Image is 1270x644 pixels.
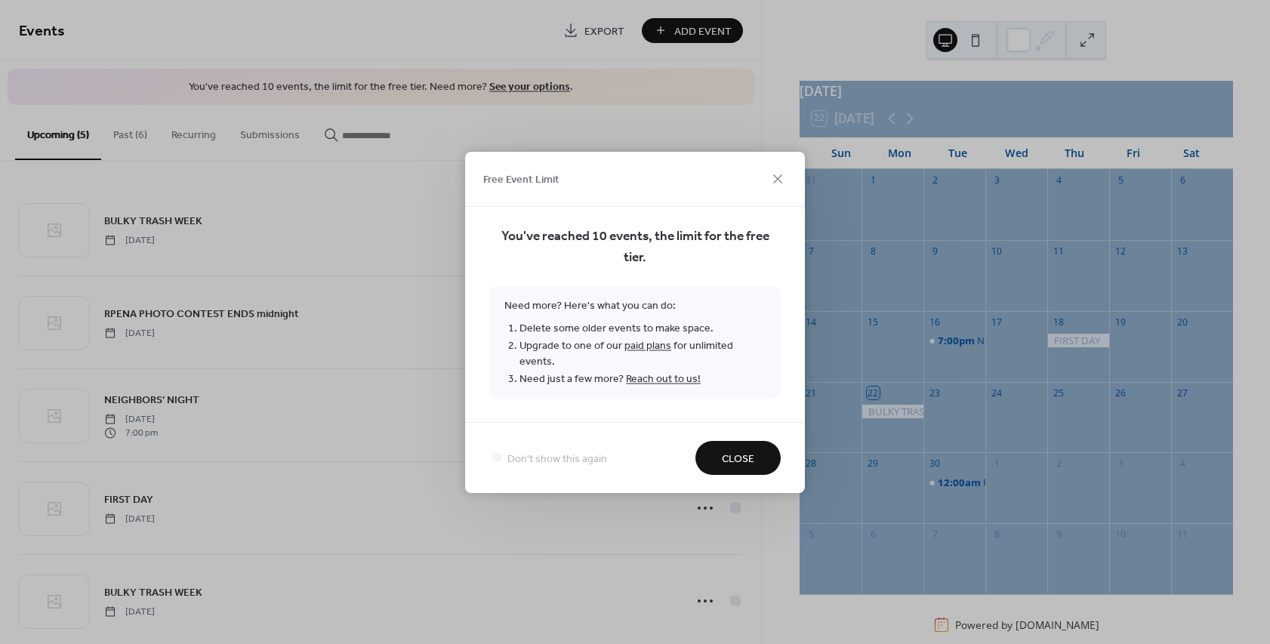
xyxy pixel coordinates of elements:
[624,335,671,356] a: paid plans
[519,319,766,337] li: Delete some older events to make space.
[489,226,781,268] span: You've reached 10 events, the limit for the free tier.
[722,451,754,467] span: Close
[626,368,701,389] a: Reach out to us!
[507,451,607,467] span: Don't show this again
[489,286,781,399] span: Need more? Here's what you can do:
[483,172,559,188] span: Free Event Limit
[695,441,781,475] button: Close
[519,370,766,387] li: Need just a few more?
[519,337,766,370] li: Upgrade to one of our for unlimited events.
